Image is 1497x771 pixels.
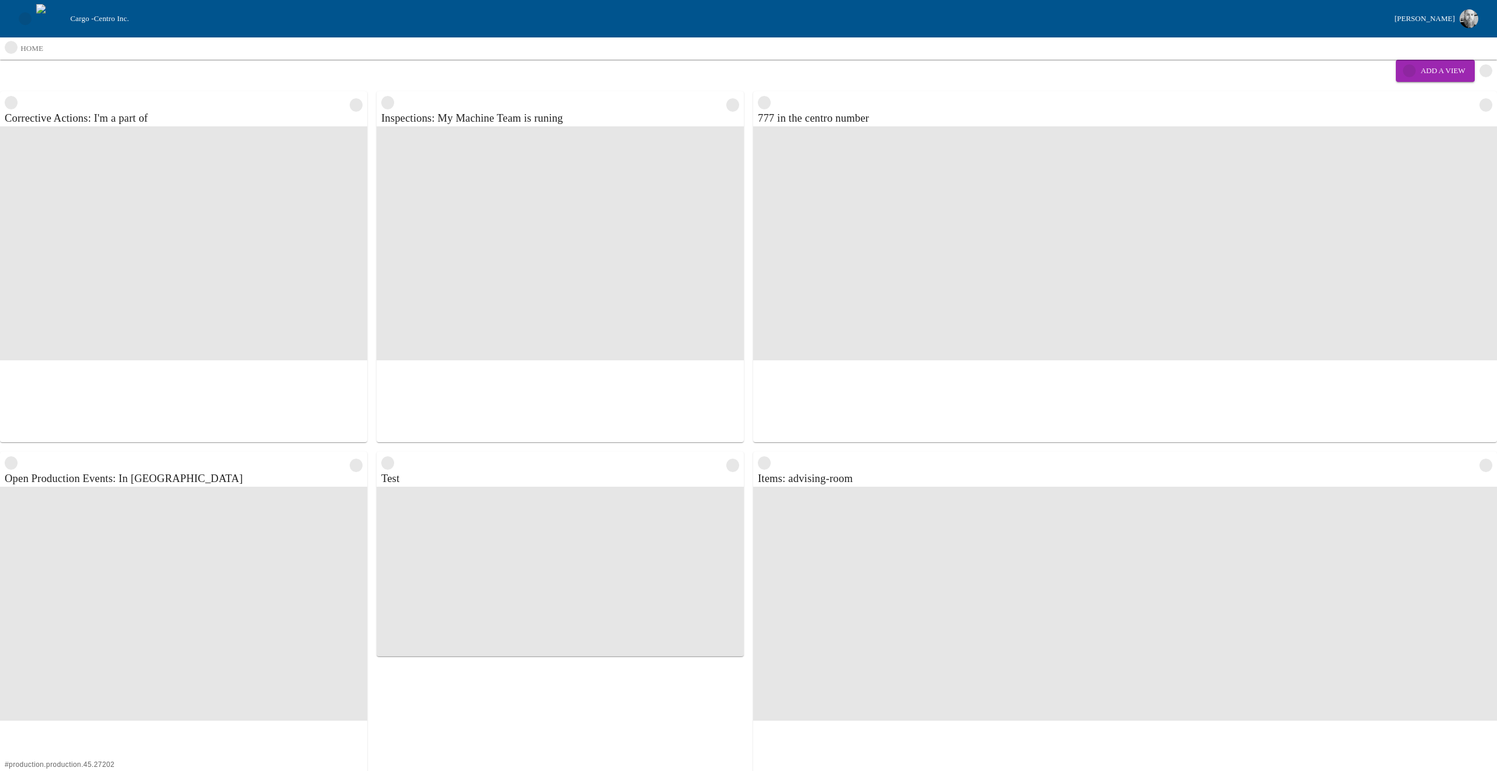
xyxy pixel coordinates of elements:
h6: Corrective Actions: I'm a part of [5,96,345,126]
h6: 777 in the centro number [758,96,1475,126]
span: Centro Inc. [94,14,129,23]
h6: Open Production Events: In [GEOGRAPHIC_DATA] [5,456,345,487]
img: Profile image [1460,9,1478,28]
button: [PERSON_NAME] [1390,6,1483,32]
div: [PERSON_NAME] [1395,12,1455,26]
button: Add a View [1396,60,1475,82]
button: open drawer [14,8,36,30]
h6: Items: advising-room [758,456,1475,487]
button: more actions [722,94,744,116]
button: more actions [1475,94,1497,116]
button: more actions [1475,60,1497,82]
button: more actions [722,454,744,476]
button: more actions [345,454,367,476]
h6: Test [381,456,722,487]
img: cargo logo [36,4,65,33]
div: Cargo - [65,13,1389,25]
p: home [20,43,43,54]
button: more actions [1475,454,1497,476]
h6: Inspections: My Machine Team is runing [381,96,722,126]
button: more actions [345,94,367,116]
